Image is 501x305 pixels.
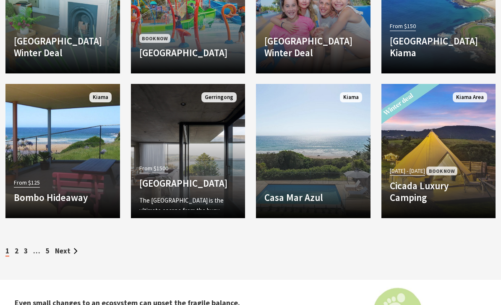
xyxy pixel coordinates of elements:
a: Another Image Used From $1500 [GEOGRAPHIC_DATA] The [GEOGRAPHIC_DATA] is the ultimate escape from... [131,84,245,218]
h4: [GEOGRAPHIC_DATA] [139,177,237,189]
span: Kiama Area [453,92,487,103]
span: From $1500 [139,164,168,173]
p: The [GEOGRAPHIC_DATA] is the ultimate escape from the busy Sydney lifestyle. Inspired by… [139,196,237,226]
h4: Casa Mar Azul [264,192,362,203]
span: 1 [5,246,9,257]
a: 2 [15,246,18,255]
h4: Cicada Luxury Camping [390,180,488,203]
h4: Bombo Hideaway [14,192,112,203]
span: Gerringong [201,92,237,103]
h4: [GEOGRAPHIC_DATA] Kiama [390,35,488,58]
span: … [33,246,40,255]
a: 3 [24,246,28,255]
span: Book Now [426,167,457,175]
h4: [GEOGRAPHIC_DATA] [139,47,237,59]
h4: [GEOGRAPHIC_DATA] Winter Deal [14,35,112,58]
span: Kiama [89,92,112,103]
span: Book Now [139,34,170,43]
span: [DATE] - [DATE] [390,166,425,176]
a: Another Image Used Casa Mar Azul Kiama [256,84,371,218]
h4: [GEOGRAPHIC_DATA] Winter Deal [264,35,362,58]
span: From $125 [14,178,40,188]
a: Another Image Used [DATE] - [DATE] Book Now Cicada Luxury Camping Kiama Area [381,84,496,218]
a: Next [55,246,78,255]
span: Kiama [340,92,362,103]
a: From $125 Bombo Hideaway Kiama [5,84,120,218]
span: From $150 [390,21,416,31]
a: 5 [46,246,50,255]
